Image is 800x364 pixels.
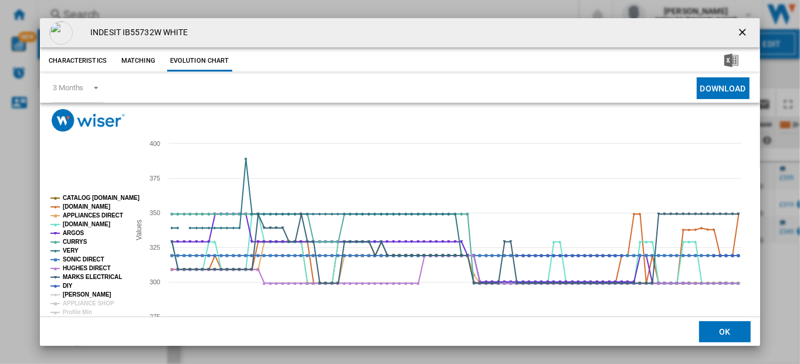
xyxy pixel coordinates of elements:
[63,256,104,263] tspan: SONIC DIRECT
[46,50,110,72] button: Characteristics
[52,109,125,132] img: logo_wiser_300x94.png
[53,83,83,92] div: 3 Months
[150,209,160,216] tspan: 350
[732,21,755,45] button: getI18NText('BUTTONS.CLOSE_DIALOG')
[63,300,114,307] tspan: APPLIANCE SHOP
[706,50,757,72] button: Download in Excel
[63,203,110,210] tspan: [DOMAIN_NAME]
[697,77,750,99] button: Download
[63,274,122,280] tspan: MARKS ELECTRICAL
[63,230,84,236] tspan: ARGOS
[113,50,164,72] button: Matching
[150,175,160,182] tspan: 375
[150,313,160,320] tspan: 275
[737,26,751,40] ng-md-icon: getI18NText('BUTTONS.CLOSE_DIALOG')
[63,221,110,227] tspan: [DOMAIN_NAME]
[49,21,73,45] img: empty.gif
[135,220,143,240] tspan: Values
[63,212,123,219] tspan: APPLIANCES DIRECT
[84,27,188,39] h4: INDESIT IB55732W WHITE
[699,321,751,342] button: OK
[150,244,160,251] tspan: 325
[40,18,760,346] md-dialog: Product popup
[63,195,140,201] tspan: CATALOG [DOMAIN_NAME]
[63,265,110,271] tspan: HUGHES DIRECT
[167,50,232,72] button: Evolution chart
[150,278,160,285] tspan: 300
[63,283,73,289] tspan: DIY
[150,140,160,147] tspan: 400
[63,239,87,245] tspan: CURRYS
[63,291,111,298] tspan: [PERSON_NAME]
[63,247,79,254] tspan: VERY
[724,53,738,67] img: excel-24x24.png
[63,309,92,315] tspan: Profile Min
